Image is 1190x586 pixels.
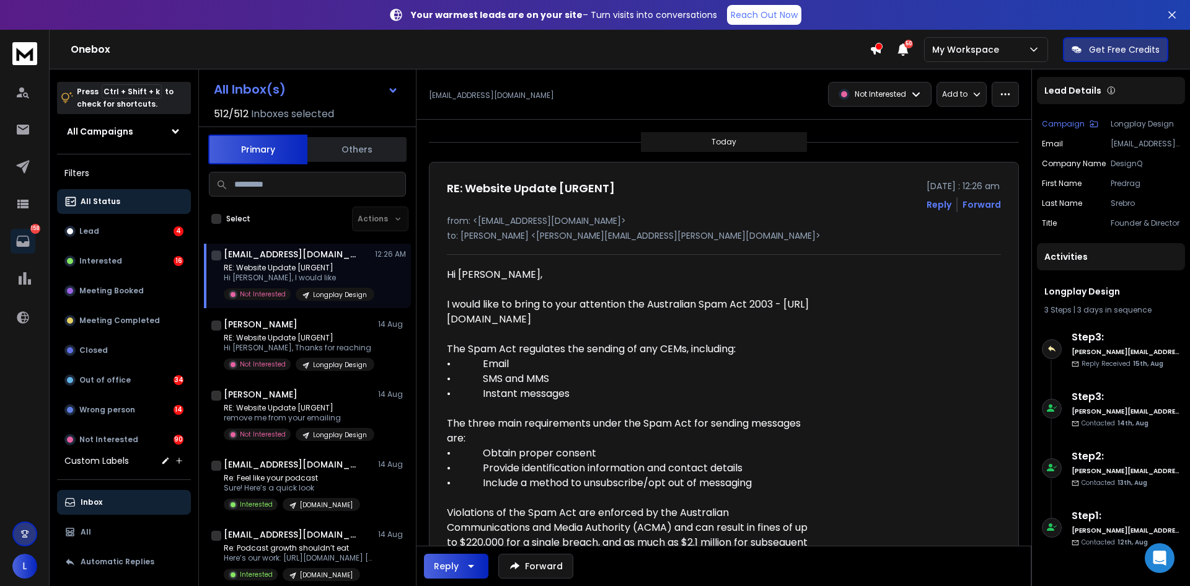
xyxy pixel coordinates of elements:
p: First Name [1042,179,1082,189]
p: Add to [942,89,967,99]
h6: Step 2 : [1072,449,1180,464]
p: Not Interested [240,430,286,439]
button: Closed [57,338,191,363]
h6: Step 1 : [1072,508,1180,523]
p: [EMAIL_ADDRESS][DOMAIN_NAME] [1111,139,1180,149]
p: RE: Website Update [URGENT] [224,403,372,413]
button: Out of office34 [57,368,191,393]
h6: Step 3 : [1072,389,1180,404]
p: to: [PERSON_NAME] <[PERSON_NAME][EMAIL_ADDRESS][PERSON_NAME][DOMAIN_NAME]> [447,229,1001,242]
p: Inbox [81,497,102,507]
p: Founder & Director [1111,218,1180,228]
p: Email [1042,139,1063,149]
h6: [PERSON_NAME][EMAIL_ADDRESS][PERSON_NAME][DOMAIN_NAME] [1072,526,1180,535]
p: Today [712,137,736,147]
p: Longplay Design [1111,119,1180,129]
p: Longplay Design [313,360,367,370]
div: Reply [434,560,459,572]
p: Lead Details [1044,84,1101,97]
p: – Turn visits into conversations [411,9,717,21]
p: 14 Aug [378,459,406,469]
h1: [PERSON_NAME] [224,388,297,401]
p: Interested [79,256,122,266]
div: Open Intercom Messenger [1145,543,1175,573]
button: Not Interested90 [57,427,191,452]
button: L [12,554,37,579]
h3: Inboxes selected [251,107,334,122]
span: 3 Steps [1044,304,1072,315]
p: Interested [240,570,273,579]
p: RE: Website Update [URGENT] [224,263,372,273]
button: Interested16 [57,249,191,273]
h1: RE: Website Update [URGENT] [447,180,615,197]
div: 34 [174,375,183,385]
span: 15th, Aug [1133,359,1163,368]
p: Get Free Credits [1089,43,1160,56]
button: Get Free Credits [1063,37,1168,62]
p: Company Name [1042,159,1106,169]
div: 4 [174,226,183,236]
span: 512 / 512 [214,107,249,122]
div: Activities [1037,243,1185,270]
h1: All Campaigns [67,125,133,138]
p: Contacted [1082,478,1147,487]
button: All Campaigns [57,119,191,144]
p: [EMAIL_ADDRESS][DOMAIN_NAME] [429,91,554,100]
p: 14 Aug [378,319,406,329]
h6: Step 3 : [1072,330,1180,345]
p: Not Interested [240,290,286,299]
p: [DATE] : 12:26 am [927,180,1001,192]
button: Inbox [57,490,191,515]
button: Lead4 [57,219,191,244]
button: Reply [424,554,488,579]
span: 50 [904,40,913,48]
p: 14 Aug [378,389,406,399]
a: Reach Out Now [727,5,801,25]
button: Reply [927,198,951,211]
p: Predrag [1111,179,1180,189]
button: Others [307,136,407,163]
p: Not Interested [79,435,138,445]
p: 14 Aug [378,530,406,539]
h1: Onebox [71,42,870,57]
p: RE: Website Update [URGENT] [224,333,372,343]
p: Meeting Booked [79,286,144,296]
p: Out of office [79,375,131,385]
p: Not Interested [240,360,286,369]
button: Campaign [1042,119,1098,129]
button: Meeting Completed [57,308,191,333]
p: 158 [30,224,40,234]
button: All Inbox(s) [204,77,408,102]
p: Meeting Completed [79,316,160,326]
button: Automatic Replies [57,549,191,574]
p: DesignQ [1111,159,1180,169]
p: Re: Feel like your podcast [224,473,360,483]
p: Contacted [1082,538,1148,547]
h1: [EMAIL_ADDRESS][DOMAIN_NAME] [224,528,360,541]
div: 14 [174,405,183,415]
p: Last Name [1042,198,1082,208]
span: 12th, Aug [1117,538,1148,547]
h6: [PERSON_NAME][EMAIL_ADDRESS][PERSON_NAME][DOMAIN_NAME] [1072,407,1180,416]
p: Reply Received [1082,359,1163,368]
a: 158 [11,229,35,254]
p: Re: Podcast growth shouldn’t eat [224,543,372,553]
p: Automatic Replies [81,557,154,567]
p: Closed [79,345,108,355]
p: All Status [81,197,120,206]
button: Wrong person14 [57,397,191,422]
p: Contacted [1082,419,1148,428]
p: 12:26 AM [375,249,406,259]
p: [DOMAIN_NAME] [300,500,353,510]
p: Hi [PERSON_NAME], I would like [224,273,372,283]
p: Reach Out Now [731,9,798,21]
span: 3 days in sequence [1077,304,1152,315]
strong: Your warmest leads are on your site [411,9,583,21]
div: 16 [174,256,183,266]
span: 14th, Aug [1117,419,1148,428]
p: Srebro [1111,198,1180,208]
div: | [1044,305,1178,315]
